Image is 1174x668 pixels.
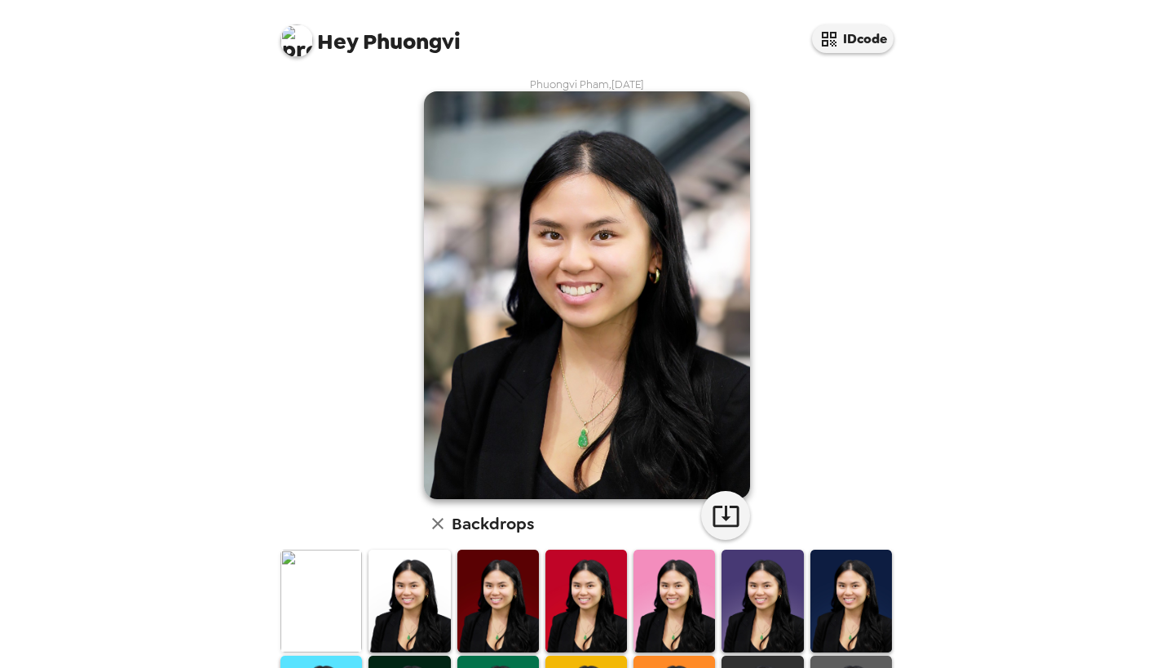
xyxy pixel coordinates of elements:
[280,16,461,53] span: Phuongvi
[812,24,894,53] button: IDcode
[530,77,644,91] span: Phuongvi Pham , [DATE]
[280,550,362,652] img: Original
[424,91,750,499] img: user
[317,27,358,56] span: Hey
[452,511,534,537] h6: Backdrops
[280,24,313,57] img: profile pic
